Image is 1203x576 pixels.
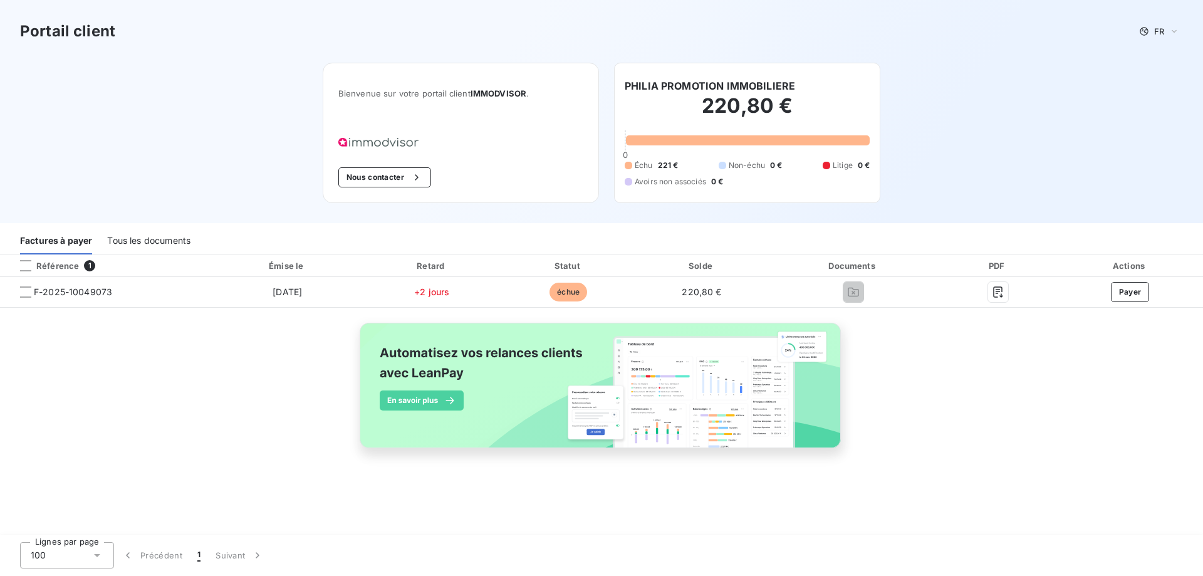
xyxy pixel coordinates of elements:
span: 1 [84,260,95,271]
div: Statut [503,259,633,272]
button: Suivant [208,542,271,568]
span: Avoirs non associés [635,176,706,187]
h6: PHILIA PROMOTION IMMOBILIERE [625,78,795,93]
h3: Portail client [20,20,115,43]
span: 100 [31,549,46,562]
span: 1 [197,549,200,562]
div: Documents [770,259,936,272]
span: Bienvenue sur votre portail client . [338,88,583,98]
div: Actions [1060,259,1200,272]
span: Litige [833,160,853,171]
span: 0 [623,150,628,160]
div: Factures à payer [20,228,92,254]
button: Précédent [114,542,190,568]
span: +2 jours [414,286,449,297]
div: PDF [941,259,1055,272]
span: 0 € [770,160,782,171]
span: F-2025-10049073 [34,286,112,298]
span: FR [1154,26,1164,36]
img: banner [348,315,855,469]
button: 1 [190,542,208,568]
div: Émise le [215,259,360,272]
button: Payer [1111,282,1150,302]
span: 0 € [711,176,723,187]
div: Retard [365,259,499,272]
span: IMMODVISOR [471,88,527,98]
div: Solde [638,259,765,272]
img: Company logo [338,138,419,147]
div: Tous les documents [107,228,190,254]
span: [DATE] [273,286,302,297]
span: échue [549,283,587,301]
button: Nous contacter [338,167,431,187]
span: 0 € [858,160,870,171]
div: Référence [10,260,79,271]
span: 221 € [658,160,679,171]
h2: 220,80 € [625,93,870,131]
span: 220,80 € [682,286,721,297]
span: Échu [635,160,653,171]
span: Non-échu [729,160,765,171]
